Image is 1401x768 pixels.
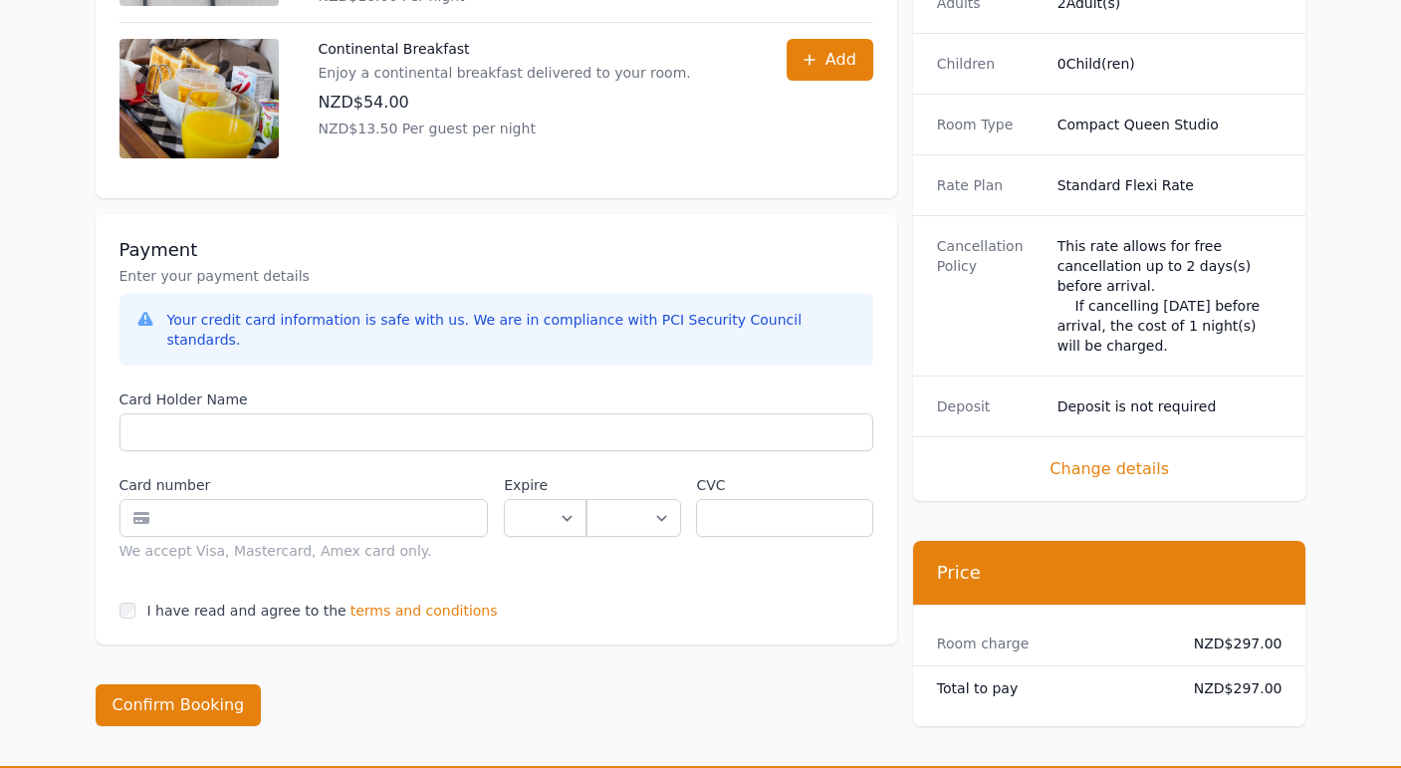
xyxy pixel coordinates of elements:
dt: Rate Plan [937,175,1042,195]
span: terms and conditions [350,601,498,621]
button: Add [787,39,873,81]
p: NZD$13.50 Per guest per night [319,119,691,138]
dd: NZD$297.00 [1178,678,1283,698]
dt: Cancellation Policy [937,236,1042,356]
label: . [586,475,680,495]
dd: Compact Queen Studio [1057,115,1283,134]
h3: Price [937,561,1283,585]
div: Your credit card information is safe with us. We are in compliance with PCI Security Council stan... [167,310,857,350]
dd: Deposit is not required [1057,396,1283,416]
dd: 0 Child(ren) [1057,54,1283,74]
img: Continental Breakfast [119,39,279,158]
dt: Deposit [937,396,1042,416]
label: Card number [119,475,489,495]
p: Enjoy a continental breakfast delivered to your room. [319,63,691,83]
span: Add [825,48,856,72]
dd: Standard Flexi Rate [1057,175,1283,195]
label: Expire [504,475,586,495]
p: NZD$54.00 [319,91,691,115]
label: CVC [696,475,872,495]
dd: NZD$297.00 [1178,634,1283,653]
p: Enter your payment details [119,266,873,286]
dt: Room Type [937,115,1042,134]
h3: Payment [119,238,873,262]
dt: Children [937,54,1042,74]
label: I have read and agree to the [147,603,347,619]
span: Change details [937,457,1283,481]
label: Card Holder Name [119,389,873,409]
dt: Room charge [937,634,1162,653]
button: Confirm Booking [96,684,262,726]
p: Continental Breakfast [319,39,691,59]
div: This rate allows for free cancellation up to 2 days(s) before arrival. If cancelling [DATE] befor... [1057,236,1283,356]
div: We accept Visa, Mastercard, Amex card only. [119,541,489,561]
dt: Total to pay [937,678,1162,698]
